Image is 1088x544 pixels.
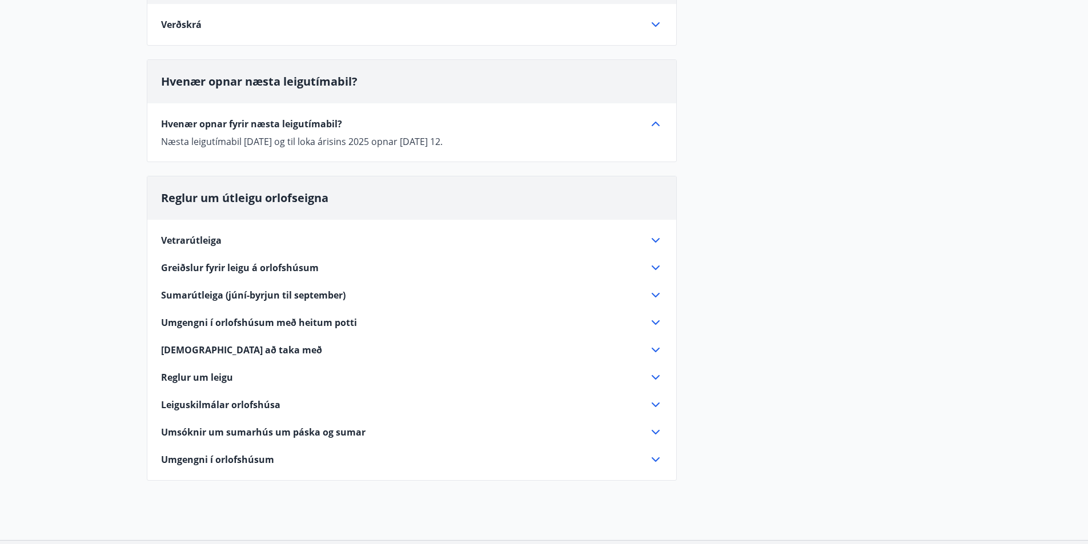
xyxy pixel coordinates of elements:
span: Vetrarútleiga [161,234,222,247]
span: Umsóknir um sumarhús um páska og sumar [161,426,366,438]
span: Greiðslur fyrir leigu á orlofshúsum [161,261,319,274]
div: Verðskrá [161,18,663,31]
span: Leiguskilmálar orlofshúsa [161,398,280,411]
div: Umsóknir um sumarhús um páska og sumar [161,425,663,439]
div: [DEMOGRAPHIC_DATA] að taka með [161,343,663,357]
div: Leiguskilmálar orlofshúsa [161,398,663,412]
div: Umgengni í orlofshúsum með heitum potti [161,316,663,329]
div: Vetrarútleiga [161,233,663,247]
div: Umgengni í orlofshúsum [161,453,663,466]
span: Reglur um leigu [161,371,233,384]
span: Umgengni í orlofshúsum með heitum potti [161,316,357,329]
p: Næsta leigutímabil [DATE] og til loka árisins 2025 opnar [DATE] 12. [161,135,663,148]
div: Greiðslur fyrir leigu á orlofshúsum [161,261,663,275]
span: Reglur um útleigu orlofseigna [161,190,328,205]
div: Hvenær opnar fyrir næsta leigutímabil? [161,131,663,148]
div: Reglur um leigu [161,370,663,384]
span: Hvenær opnar fyrir næsta leigutímabil? [161,118,342,130]
span: Sumarútleiga (júní-byrjun til september) [161,289,346,301]
span: Hvenær opnar næsta leigutímabil? [161,74,358,89]
span: [DEMOGRAPHIC_DATA] að taka með [161,344,322,356]
span: Verðskrá [161,18,202,31]
div: Hvenær opnar fyrir næsta leigutímabil? [161,117,663,131]
div: Sumarútleiga (júní-byrjun til september) [161,288,663,302]
span: Umgengni í orlofshúsum [161,453,274,466]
